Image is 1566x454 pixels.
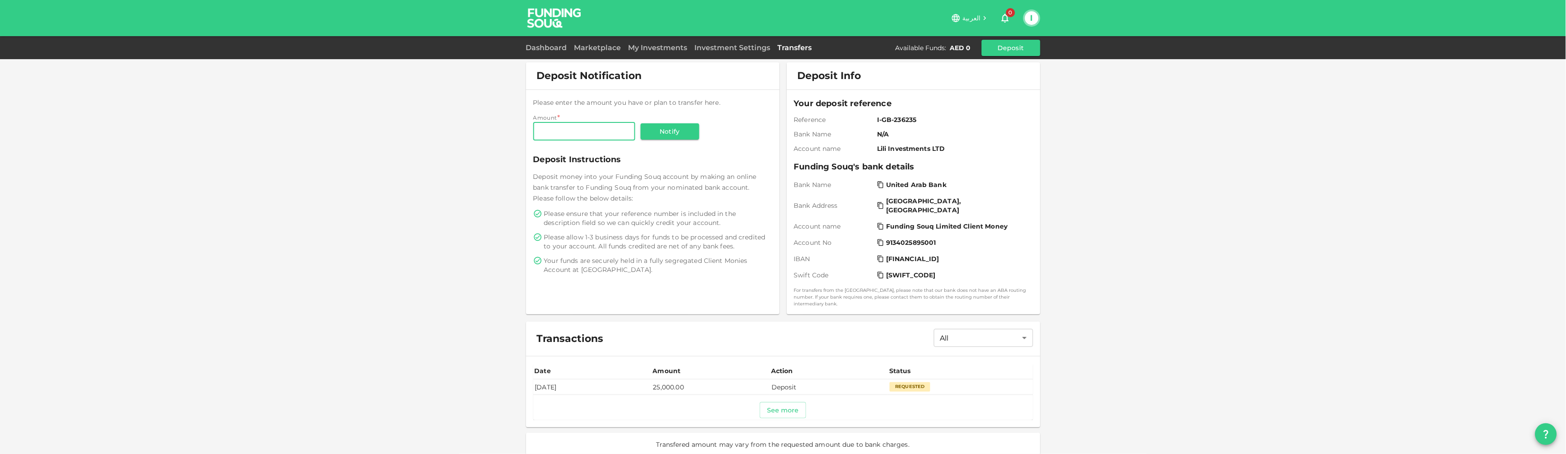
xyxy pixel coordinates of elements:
[934,329,1033,347] div: All
[950,43,971,52] div: AED 0
[794,254,874,263] span: IBAN
[625,43,691,52] a: My Investments
[526,43,571,52] a: Dashboard
[533,122,635,140] input: amount
[982,40,1040,56] button: Deposit
[533,98,721,107] span: Please enter the amount you have or plan to transfer here.
[535,365,553,376] div: Date
[1006,8,1015,17] span: 0
[544,209,771,227] span: Please ensure that your reference number is included in the description field so we can quickly c...
[691,43,774,52] a: Investment Settings
[794,115,874,124] span: Reference
[533,173,757,202] span: Deposit money into your Funding Souq account by making an online bank transfer to Funding Souq fr...
[656,440,910,449] span: Transfered amount may vary from the requested amount due to bank charges.
[653,365,681,376] div: Amount
[1535,423,1557,445] button: question
[533,153,772,166] span: Deposit Instructions
[794,222,874,231] span: Account name
[996,9,1014,27] button: 0
[794,201,874,210] span: Bank Address
[886,238,936,247] span: 9134025895001
[774,43,816,52] a: Transfers
[533,114,557,121] span: Amount
[794,180,874,189] span: Bank Name
[794,144,874,153] span: Account name
[641,123,699,140] button: Notify
[896,43,947,52] div: Available Funds :
[886,180,947,189] span: United Arab Bank
[544,233,771,251] span: Please allow 1-3 business days for funds to be processed and credited to your account. All funds ...
[794,97,1033,110] span: Your deposit reference
[1025,11,1039,25] button: I
[794,271,874,280] span: Swift Code
[886,254,939,263] span: [FINANCIAL_ID]
[794,130,874,139] span: Bank Name
[877,115,1029,124] span: I-GB-236235
[794,287,1033,307] small: For transfers from the [GEOGRAPHIC_DATA], please note that our bank does not have an ABA routing ...
[537,332,604,345] span: Transactions
[963,14,981,22] span: العربية
[877,130,1029,139] span: N/A
[889,365,912,376] div: Status
[890,382,930,391] div: Requested
[771,365,794,376] div: Action
[533,379,651,394] td: [DATE]
[571,43,625,52] a: Marketplace
[651,379,770,394] td: 25,000.00
[544,256,771,274] span: Your funds are securely held in a fully segregated Client Monies Account at [GEOGRAPHIC_DATA].
[794,160,1033,173] span: Funding Souq's bank details
[798,70,861,82] span: Deposit Info
[794,238,874,247] span: Account No
[886,271,936,280] span: [SWIFT_CODE]
[770,379,888,394] td: Deposit
[760,402,806,418] button: See more
[886,222,1007,231] span: Funding Souq Limited Client Money
[537,70,642,82] span: Deposit Notification
[877,144,1029,153] span: Lili Investments LTD
[886,197,1027,215] span: [GEOGRAPHIC_DATA], [GEOGRAPHIC_DATA]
